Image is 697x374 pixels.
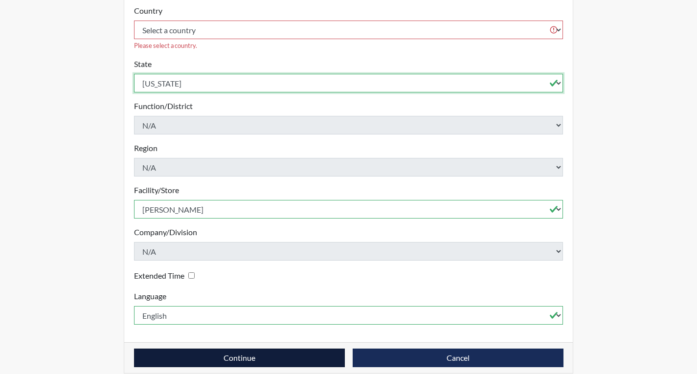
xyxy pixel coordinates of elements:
[134,5,162,17] label: Country
[353,349,563,367] button: Cancel
[134,58,152,70] label: State
[134,100,193,112] label: Function/District
[134,184,179,196] label: Facility/Store
[134,41,563,50] div: Please select a country.
[134,226,197,238] label: Company/Division
[134,290,166,302] label: Language
[134,142,157,154] label: Region
[134,270,184,282] label: Extended Time
[134,349,345,367] button: Continue
[134,268,199,283] div: Checking this box will provide the interviewee with an accomodation of extra time to answer each ...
